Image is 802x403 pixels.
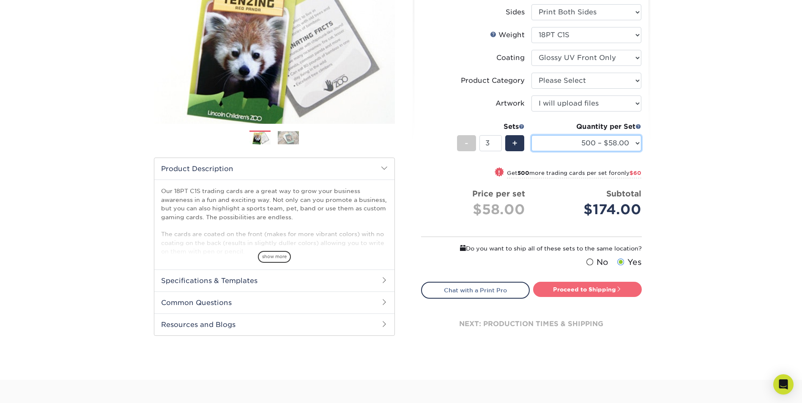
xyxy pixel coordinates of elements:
[617,170,641,176] span: only
[461,76,525,86] div: Product Category
[278,131,299,144] img: Trading Cards 02
[773,374,794,395] div: Open Intercom Messenger
[606,189,641,198] strong: Subtotal
[421,282,530,299] a: Chat with a Print Pro
[531,122,641,132] div: Quantity per Set
[506,7,525,17] div: Sides
[428,199,525,220] div: $58.00
[630,170,641,176] span: $60
[538,199,641,220] div: $174.00
[421,244,642,253] div: Do you want to ship all of these sets to the same location?
[507,170,641,178] small: Get more trading cards per set for
[512,137,517,150] span: +
[465,137,468,150] span: -
[161,187,388,256] p: Our 18PT C1S trading cards are a great way to grow your business awareness in a fun and exciting ...
[498,168,500,177] span: !
[421,299,642,349] div: next: production times & shipping
[517,170,529,176] strong: 500
[457,122,525,132] div: Sets
[154,313,394,335] h2: Resources and Blogs
[154,158,394,180] h2: Product Description
[154,270,394,291] h2: Specifications & Templates
[495,98,525,109] div: Artwork
[496,53,525,63] div: Coating
[154,291,394,313] h2: Common Questions
[584,256,608,268] label: No
[490,30,525,40] div: Weight
[533,282,642,297] a: Proceed to Shipping
[615,256,642,268] label: Yes
[472,189,525,198] strong: Price per set
[258,251,291,262] span: show more
[249,131,271,146] img: Trading Cards 01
